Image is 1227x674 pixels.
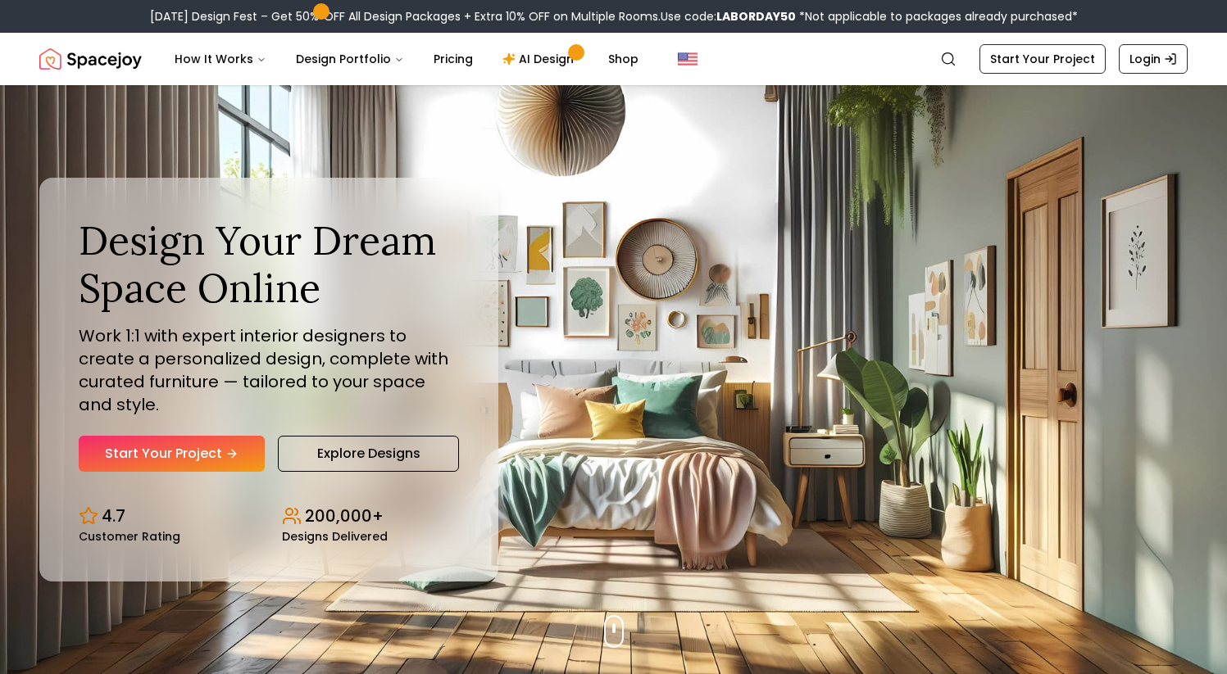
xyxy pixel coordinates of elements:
img: Spacejoy Logo [39,43,142,75]
small: Designs Delivered [282,531,388,542]
p: 200,000+ [305,504,384,527]
img: United States [678,49,698,69]
span: Use code: [661,8,796,25]
h1: Design Your Dream Space Online [79,217,459,311]
nav: Global [39,33,1188,85]
nav: Main [161,43,652,75]
a: Login [1119,44,1188,74]
a: Shop [595,43,652,75]
small: Customer Rating [79,531,180,542]
a: Pricing [420,43,486,75]
a: AI Design [489,43,592,75]
a: Start Your Project [979,44,1106,74]
a: Spacejoy [39,43,142,75]
p: Work 1:1 with expert interior designers to create a personalized design, complete with curated fu... [79,324,459,416]
p: 4.7 [102,504,125,527]
a: Start Your Project [79,436,265,472]
a: Explore Designs [278,436,459,472]
button: How It Works [161,43,279,75]
button: Design Portfolio [283,43,417,75]
b: LABORDAY50 [716,8,796,25]
div: Design stats [79,491,459,542]
div: [DATE] Design Fest – Get 50% OFF All Design Packages + Extra 10% OFF on Multiple Rooms. [150,8,1078,25]
span: *Not applicable to packages already purchased* [796,8,1078,25]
